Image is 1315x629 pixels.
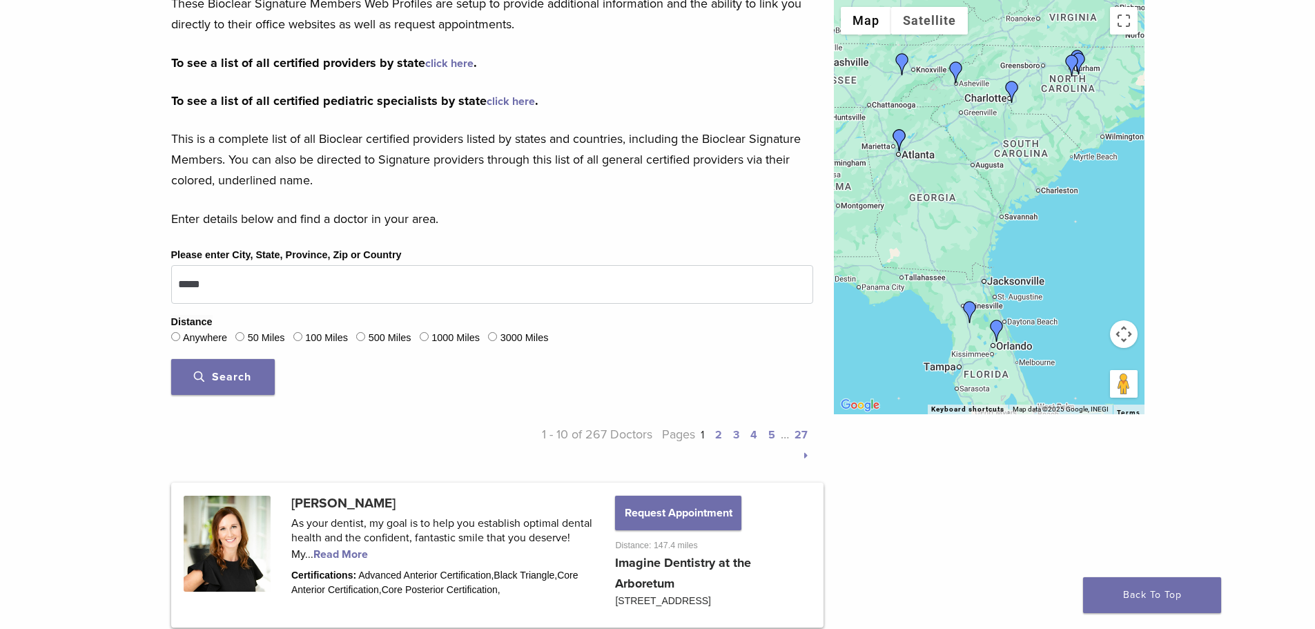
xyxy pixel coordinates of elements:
div: Dr. Anna Abernethy [1068,52,1090,75]
label: 1000 Miles [431,331,480,346]
a: 4 [750,428,757,442]
div: Dr. Jeffrey Beeler [891,53,913,75]
span: … [781,427,789,442]
button: Show satellite imagery [891,7,968,35]
p: Enter details below and find a doctor in your area. [171,209,813,229]
button: Request Appointment [615,496,741,530]
button: Drag Pegman onto the map to open Street View [1110,370,1138,398]
legend: Distance [171,315,213,330]
div: Dr. Mary Isaacs [986,320,1008,342]
div: Dr. Robert Evelyn [959,301,981,323]
label: 100 Miles [305,331,348,346]
p: This is a complete list of all Bioclear certified providers listed by states and countries, inclu... [171,128,813,191]
label: 500 Miles [369,331,411,346]
a: 27 [795,428,808,442]
label: Please enter City, State, Province, Zip or Country [171,248,402,263]
a: 3 [733,428,739,442]
p: Pages [652,424,813,465]
button: Toggle fullscreen view [1110,7,1138,35]
button: Show street map [841,7,891,35]
label: 50 Miles [248,331,285,346]
div: Dr. Ann Coambs [1001,81,1023,103]
button: Keyboard shortcuts [931,405,1004,414]
p: 1 - 10 of 267 Doctors [492,424,653,465]
img: Google [837,396,883,414]
a: Open this area in Google Maps (opens a new window) [837,396,883,414]
a: Back To Top [1083,577,1221,613]
div: Dr. Christina Goodall [1061,55,1083,77]
span: Map data ©2025 Google, INEGI [1013,405,1109,413]
a: click here [425,57,474,70]
label: 3000 Miles [500,331,549,346]
a: 5 [768,428,775,442]
button: Map camera controls [1110,320,1138,348]
label: Anywhere [183,331,227,346]
a: click here [487,95,535,108]
strong: To see a list of all certified providers by state . [171,55,477,70]
div: Dr. Skip Dolt [888,129,910,151]
a: 1 [701,428,704,442]
a: Terms (opens in new tab) [1117,409,1140,417]
strong: To see a list of all certified pediatric specialists by state . [171,93,538,108]
a: 2 [715,428,722,442]
span: Search [194,370,251,384]
button: Search [171,359,275,395]
div: Dr. Lauren Chapman [1066,50,1089,72]
div: Dr. Rebekkah Merrell [945,61,967,84]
